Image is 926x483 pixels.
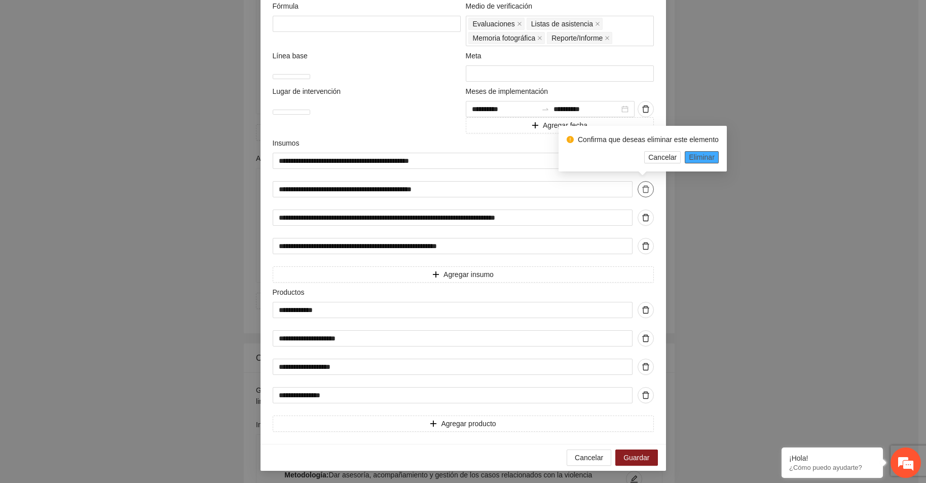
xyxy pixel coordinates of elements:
[551,32,603,44] span: Reporte/Informe
[541,105,549,113] span: swap-right
[430,420,437,428] span: plus
[59,135,140,238] span: Estamos en línea.
[638,334,653,342] span: delete
[273,266,654,283] button: plusAgregar insumo
[638,359,654,375] button: delete
[273,416,654,432] button: plusAgregar producto
[443,269,494,280] span: Agregar insumo
[273,287,309,298] span: Productos
[541,105,549,113] span: to
[166,5,191,29] div: Minimizar ventana de chat en vivo
[575,452,603,463] span: Cancelar
[468,18,525,30] span: Evaluaciones
[273,50,312,61] span: Línea base
[638,185,653,193] span: delete
[273,137,304,149] span: Insumos
[789,454,875,462] div: ¡Hola!
[567,136,574,143] span: exclamation-circle
[527,18,603,30] span: Listas de asistencia
[689,152,715,163] span: Eliminar
[432,271,439,279] span: plus
[466,50,486,61] span: Meta
[789,464,875,471] p: ¿Cómo puedo ayudarte?
[638,101,654,117] button: delete
[468,32,545,44] span: Memoria fotográfica
[273,86,345,97] span: Lugar de intervención
[638,387,654,403] button: delete
[638,214,653,222] span: delete
[638,105,653,113] span: delete
[441,418,496,429] span: Agregar producto
[638,391,653,399] span: delete
[466,86,552,97] span: Meses de implementación
[53,52,170,65] div: Chatee con nosotros ahora
[615,450,657,466] button: Guardar
[466,117,654,133] button: plusAgregar fecha
[466,1,536,12] span: Medio de verificación
[638,363,653,371] span: delete
[543,120,587,131] span: Agregar fecha
[638,238,654,254] button: delete
[595,21,600,26] span: close
[578,134,719,145] div: Confirma que deseas eliminar este elemento
[532,122,539,130] span: plus
[648,152,677,163] span: Cancelar
[531,18,593,29] span: Listas de asistencia
[547,32,612,44] span: Reporte/Informe
[638,242,653,250] span: delete
[273,1,303,12] span: Fórmula
[517,21,522,26] span: close
[605,36,610,41] span: close
[638,181,654,197] button: delete
[473,32,536,44] span: Memoria fotográfica
[537,36,542,41] span: close
[644,151,681,163] button: Cancelar
[638,302,654,318] button: delete
[685,151,719,163] button: Eliminar
[5,277,193,313] textarea: Escriba su mensaje y pulse “Intro”
[623,452,649,463] span: Guardar
[638,306,653,314] span: delete
[567,450,611,466] button: Cancelar
[473,18,515,29] span: Evaluaciones
[638,210,654,226] button: delete
[638,330,654,347] button: delete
